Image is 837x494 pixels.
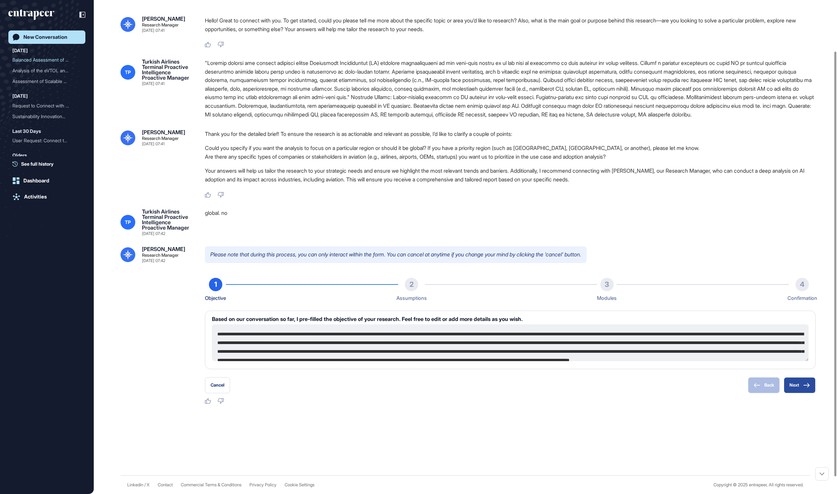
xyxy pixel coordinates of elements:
[12,76,76,87] div: Assessment of Scalable Su...
[142,259,165,263] div: [DATE] 07:42
[125,70,131,75] span: TP
[147,482,150,487] a: X
[249,482,277,487] a: Privacy Policy
[396,294,427,303] div: Assumptions
[209,278,222,291] div: 1
[205,59,816,119] div: "Loremip dolorsi ame consect adipisci elitse Doeiusmodt Incididuntut (LA) etdolore magnaaliquaeni...
[142,253,179,257] div: Research Manager
[12,47,28,55] div: [DATE]
[205,209,816,236] div: global. no
[8,190,85,203] a: Activities
[784,377,816,393] button: Next
[142,136,179,141] div: Research Manager
[142,23,179,27] div: Research Manager
[205,294,226,303] div: Objective
[12,100,81,111] div: Request to Connect with Reese
[12,160,85,167] a: See full history
[12,55,81,65] div: Balanced Assessment of AI Adoption in Aviation: Real-World Impact vs. Hype and Strategic Insights
[127,482,143,487] a: Linkedin
[205,130,816,138] p: Thank you for the detailed brief! To ensure the research is as actionable and relevant as possibl...
[142,209,194,230] div: Turkish Airlines Terminal Proactive Intelligence Proactive Manager
[212,316,809,322] h6: Based on our conversation so far, I pre-filled the objective of your research. Feel free to edit ...
[12,135,76,146] div: User Request: Connect to ...
[23,34,67,40] div: New Conversation
[205,246,587,263] p: Please note that during this process, you can only interact within the form. You can cancel at an...
[12,65,76,76] div: Analysis of the eVTOL and...
[12,65,81,76] div: Analysis of the eVTOL and Advanced Air Mobility Market: Current State, Future Outlook, Key Player...
[12,111,81,122] div: Sustainability Innovations in Aviation: Scalability, Adoption Trends, and Strategic Insights
[205,144,816,152] li: Could you specify if you want the analysis to focus on a particular region or should it be global...
[8,9,54,20] div: entrapeer-logo
[142,130,185,135] div: [PERSON_NAME]
[205,152,816,161] li: Are there any specific types of companies or stakeholders in aviation (e.g., airlines, airports, ...
[12,76,81,87] div: Assessment of Scalable Sustainability Innovations in Aviation: Focus on SAF, Electrification, and...
[142,59,194,80] div: Turkish Airlines Terminal Proactive Intelligence Proactive Manager
[8,174,85,187] a: Dashboard
[181,482,241,487] a: Commercial Terms & Conditions
[142,246,185,252] div: [PERSON_NAME]
[795,278,809,291] div: 4
[713,482,804,487] div: Copyright © 2025 entrapeer, All rights reserved.
[597,294,617,303] div: Modules
[600,278,614,291] div: 3
[205,377,230,393] button: Cancel
[142,82,164,86] div: [DATE] 07:41
[12,151,27,159] div: Olders
[12,55,76,65] div: Balanced Assessment of AI...
[405,278,418,291] div: 2
[12,100,76,111] div: Request to Connect with R...
[205,16,816,33] p: Hello! Great to connect with you. To get started, could you please tell me more about the specifi...
[158,482,173,487] span: Contact
[23,178,49,184] div: Dashboard
[12,92,28,100] div: [DATE]
[24,194,47,200] div: Activities
[12,127,41,135] div: Last 30 Days
[12,111,76,122] div: Sustainability Innovation...
[21,160,54,167] span: See full history
[8,30,85,44] a: New Conversation
[285,482,314,487] a: Cookie Settings
[142,142,164,146] div: [DATE] 07:41
[142,16,185,21] div: [PERSON_NAME]
[142,232,165,236] div: [DATE] 07:42
[787,294,817,303] div: Confirmation
[205,166,816,184] p: Your answers will help us tailor the research to your strategic needs and ensure we highlight the...
[142,28,164,32] div: [DATE] 07:41
[144,482,146,487] span: /
[12,135,81,146] div: User Request: Connect to Reese
[125,220,131,225] span: TP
